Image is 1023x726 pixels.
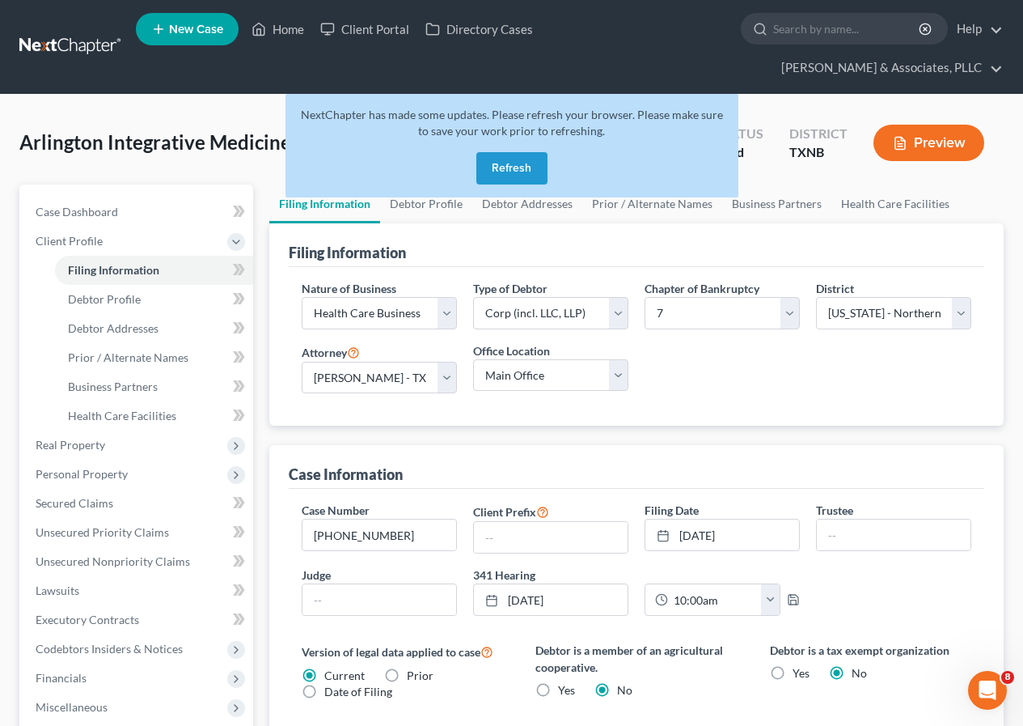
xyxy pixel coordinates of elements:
[68,380,158,393] span: Business Partners
[302,584,456,615] input: --
[55,256,253,285] a: Filing Information
[417,15,541,44] a: Directory Cases
[23,605,253,635] a: Executory Contracts
[770,642,971,659] label: Debtor is a tax exempt organization
[36,671,87,685] span: Financials
[949,15,1003,44] a: Help
[476,152,547,185] button: Refresh
[36,205,118,219] span: Case Dashboard
[302,280,396,297] label: Nature of Business
[716,143,763,162] div: Filed
[36,700,108,714] span: Miscellaneous
[36,642,183,656] span: Codebtors Insiders & Notices
[722,185,831,223] a: Business Partners
[36,554,190,568] span: Unsecured Nonpriority Claims
[558,683,575,697] span: Yes
[23,489,253,518] a: Secured Claims
[645,520,799,550] a: [DATE]
[474,522,628,553] input: --
[302,642,503,661] label: Version of legal data applied to case
[716,125,763,143] div: Status
[36,438,105,452] span: Real Property
[302,520,456,550] input: Enter case number...
[816,502,853,519] label: Trustee
[465,567,808,584] label: 341 Hearing
[968,671,1007,710] iframe: Intercom live chat
[535,642,737,676] label: Debtor is a member of an agricultural cooperative.
[55,285,253,314] a: Debtor Profile
[23,197,253,227] a: Case Dashboard
[645,502,699,519] label: Filing Date
[68,350,188,364] span: Prior / Alternate Names
[68,292,141,306] span: Debtor Profile
[473,342,550,359] label: Office Location
[169,23,223,36] span: New Case
[68,409,176,422] span: Health Care Facilities
[302,567,331,584] label: Judge
[36,496,113,510] span: Secured Claims
[773,53,1003,83] a: [PERSON_NAME] & Associates, PLLC
[817,520,970,550] input: --
[793,666,810,680] span: Yes
[36,525,169,539] span: Unsecured Priority Claims
[668,584,762,615] input: -- : --
[243,15,312,44] a: Home
[55,401,253,431] a: Health Care Facilities
[324,669,365,682] span: Current
[473,280,547,297] label: Type of Debtor
[23,547,253,576] a: Unsecured Nonpriority Claims
[816,280,854,297] label: District
[1001,671,1014,684] span: 8
[789,143,848,162] div: TXNB
[831,185,959,223] a: Health Care Facilities
[36,584,79,597] span: Lawsuits
[19,130,331,154] span: Arlington Integrative Medicine, LLC
[269,185,380,223] a: Filing Information
[789,125,848,143] div: District
[773,14,921,44] input: Search by name...
[645,280,759,297] label: Chapter of Bankruptcy
[474,584,628,615] a: [DATE]
[23,576,253,605] a: Lawsuits
[301,108,723,138] span: NextChapter has made some updates. Please refresh your browser. Please make sure to save your wor...
[852,666,867,680] span: No
[68,321,159,335] span: Debtor Addresses
[36,613,139,626] span: Executory Contracts
[68,263,159,277] span: Filing Information
[36,234,103,248] span: Client Profile
[289,465,403,484] div: Case Information
[407,669,433,682] span: Prior
[873,125,984,161] button: Preview
[302,342,360,362] label: Attorney
[473,502,549,521] label: Client Prefix
[55,314,253,343] a: Debtor Addresses
[312,15,417,44] a: Client Portal
[55,343,253,372] a: Prior / Alternate Names
[324,685,392,698] span: Date of Filing
[289,243,406,262] div: Filing Information
[302,502,370,519] label: Case Number
[55,372,253,401] a: Business Partners
[36,467,128,481] span: Personal Property
[23,518,253,547] a: Unsecured Priority Claims
[617,683,632,697] span: No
